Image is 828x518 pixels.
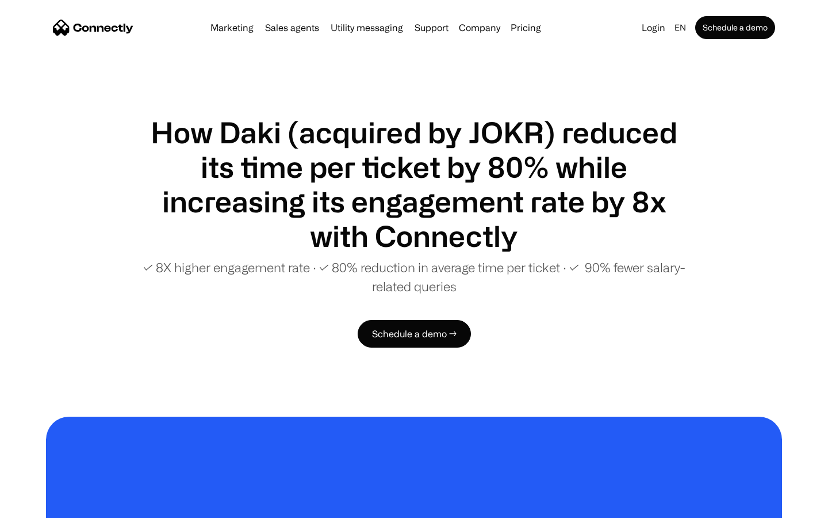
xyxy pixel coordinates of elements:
[410,23,453,32] a: Support
[695,16,775,39] a: Schedule a demo
[326,23,408,32] a: Utility messaging
[459,20,500,36] div: Company
[260,23,324,32] a: Sales agents
[11,497,69,514] aside: Language selected: English
[138,258,690,296] p: ✓ 8X higher engagement rate ∙ ✓ 80% reduction in average time per ticket ∙ ✓ 90% fewer salary-rel...
[674,20,686,36] div: en
[23,498,69,514] ul: Language list
[138,115,690,253] h1: How Daki (acquired by JOKR) reduced its time per ticket by 80% while increasing its engagement ra...
[637,20,670,36] a: Login
[358,320,471,348] a: Schedule a demo →
[206,23,258,32] a: Marketing
[506,23,546,32] a: Pricing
